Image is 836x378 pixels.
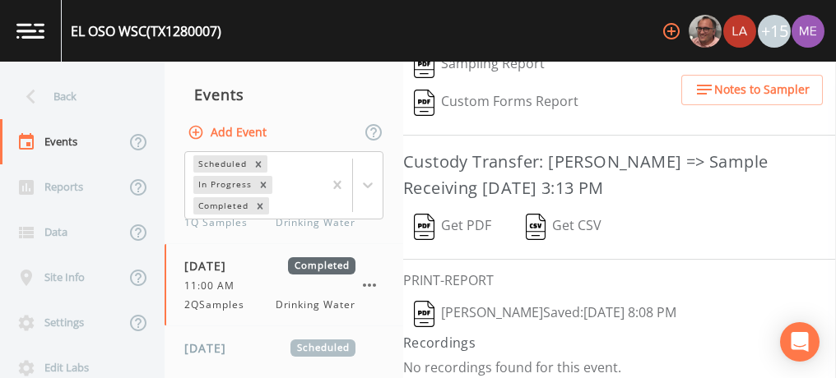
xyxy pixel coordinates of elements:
[249,155,267,173] div: Remove Scheduled
[276,297,355,312] span: Drinking Water
[414,301,434,327] img: svg%3e
[184,297,254,312] span: 2QSamples
[184,215,258,230] span: 1Q Samples
[184,361,244,376] span: 10:00 AM
[681,75,823,105] button: Notes to Sampler
[780,322,820,362] div: Open Intercom Messenger
[403,208,502,246] button: Get PDF
[758,15,791,48] div: +15
[514,208,613,246] button: Get CSV
[184,118,273,148] button: Add Event
[276,215,355,230] span: Drinking Water
[193,197,251,214] div: Completed
[71,21,221,41] div: EL OSO WSC (TX1280007)
[403,273,836,288] h6: PRINT-REPORT
[254,176,272,193] div: Remove In Progress
[193,176,254,193] div: In Progress
[414,90,434,116] img: svg%3e
[403,84,589,122] button: Custom Forms Report
[403,333,836,353] h4: Recordings
[414,52,434,78] img: svg%3e
[403,359,836,376] p: No recordings found for this event.
[184,279,244,293] span: 11:00 AM
[165,74,403,115] div: Events
[403,295,687,333] button: [PERSON_NAME]Saved:[DATE] 8:08 PM
[722,15,757,48] div: Lauren Saenz
[714,80,810,100] span: Notes to Sampler
[165,244,403,326] a: [DATE]Completed11:00 AM2QSamplesDrinking Water
[16,23,44,39] img: logo
[414,214,434,240] img: svg%3e
[290,339,355,357] span: Scheduled
[689,15,722,48] img: e2d790fa78825a4bb76dcb6ab311d44c
[251,197,269,214] div: Remove Completed
[792,15,824,48] img: d4d65db7c401dd99d63b7ad86343d265
[403,46,555,84] button: Sampling Report
[184,339,238,357] span: [DATE]
[526,214,546,240] img: svg%3e
[288,257,355,274] span: Completed
[193,155,249,173] div: Scheduled
[723,15,756,48] img: cf6e799eed601856facf0d2563d1856d
[403,149,836,201] h3: Custody Transfer: [PERSON_NAME] => Sample Receiving [DATE] 3:13 PM
[184,257,238,274] span: [DATE]
[688,15,722,48] div: Mike Franklin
